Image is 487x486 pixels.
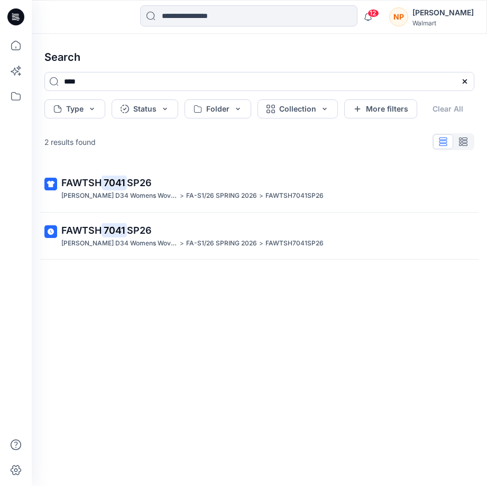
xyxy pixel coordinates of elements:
h4: Search [36,42,483,72]
p: FA-S1/26 SPRING 2026 [186,238,257,249]
span: FAWTSH [61,177,102,188]
span: FAWTSH [61,225,102,236]
p: FA SHAHI D34 Womens Wovens [61,238,178,249]
mark: 7041 [102,223,127,237]
p: FA SHAHI D34 Womens Wovens [61,190,178,201]
p: > [180,190,184,201]
a: FAWTSH7041SP26[PERSON_NAME] D34 Womens Wovens>FA-S1/26 SPRING 2026>FAWTSH7041SP26 [38,169,481,208]
p: FAWTSH7041SP26 [265,190,324,201]
button: Type [44,99,105,118]
div: [PERSON_NAME] [412,6,474,19]
p: FAWTSH7041SP26 [265,238,324,249]
span: SP26 [127,177,152,188]
div: Walmart [412,19,474,27]
mark: 7041 [102,175,127,190]
button: Collection [258,99,338,118]
p: 2 results found [44,136,96,148]
p: FA-S1/26 SPRING 2026 [186,190,257,201]
button: Folder [185,99,251,118]
span: SP26 [127,225,152,236]
p: > [180,238,184,249]
a: FAWTSH7041SP26[PERSON_NAME] D34 Womens Wovens>FA-S1/26 SPRING 2026>FAWTSH7041SP26 [38,217,481,255]
button: Status [112,99,178,118]
div: NP [389,7,408,26]
button: More filters [344,99,417,118]
p: > [259,190,263,201]
span: 12 [367,9,379,17]
p: > [259,238,263,249]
